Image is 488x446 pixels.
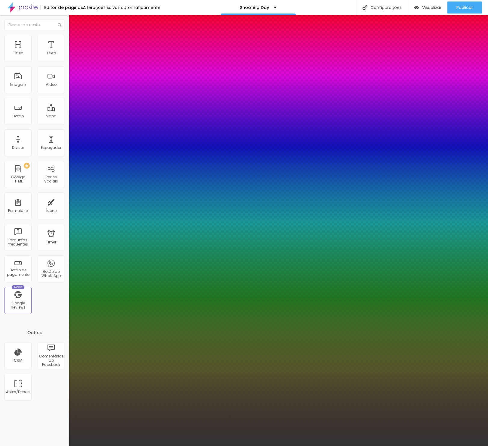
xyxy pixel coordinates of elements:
[240,5,269,10] p: Shooting Day
[5,20,65,30] input: Buscar elemento
[414,5,419,10] img: view-1.svg
[46,114,57,118] div: Mapa
[362,5,367,10] img: Icone
[10,83,26,87] div: Imagem
[58,23,61,27] img: Icone
[6,301,30,310] div: Google Reviews
[456,5,473,10] span: Publicar
[12,146,24,150] div: Divisor
[39,175,63,184] div: Redes Sociais
[41,5,83,10] div: Editor de páginas
[14,358,22,363] div: CRM
[6,268,30,277] div: Botão de pagamento
[6,390,30,394] div: Antes/Depois
[408,2,447,14] button: Visualizar
[13,114,24,118] div: Botão
[39,270,63,278] div: Botão do WhatsApp
[422,5,441,10] span: Visualizar
[12,285,25,289] div: Novo
[46,240,56,244] div: Timer
[41,146,61,150] div: Espaçador
[13,51,23,55] div: Título
[447,2,482,14] button: Publicar
[6,175,30,184] div: Código HTML
[39,354,63,367] div: Comentários do Facebook
[6,238,30,247] div: Perguntas frequentes
[46,51,56,55] div: Texto
[8,209,28,213] div: Formulário
[83,5,161,10] div: Alterações salvas automaticamente
[46,209,57,213] div: Ícone
[46,83,57,87] div: Vídeo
